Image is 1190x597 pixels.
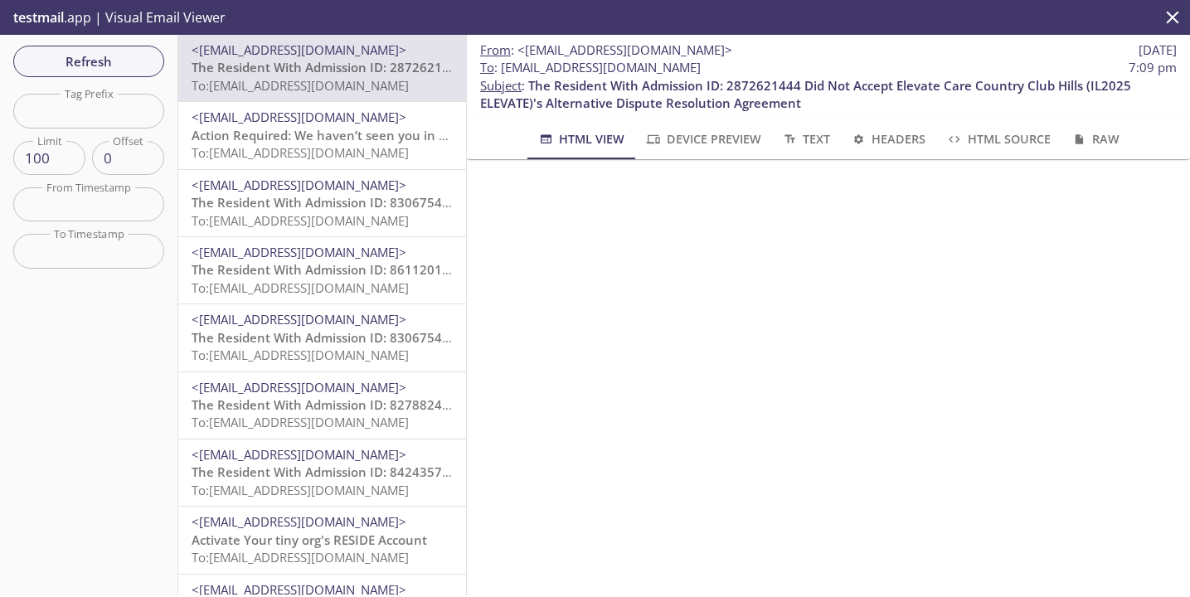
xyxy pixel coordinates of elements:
span: The Resident With Admission ID: 2872621444 Did Not Accept Elevate Care Country Club Hills (IL2025... [480,77,1131,111]
span: Headers [850,129,925,149]
div: <[EMAIL_ADDRESS][DOMAIN_NAME]>The Resident With Admission ID: 2872621444 Did Not Accept Elevate C... [178,35,466,101]
span: To: [EMAIL_ADDRESS][DOMAIN_NAME] [192,482,409,498]
span: Text [781,129,830,149]
span: To: [EMAIL_ADDRESS][DOMAIN_NAME] [192,279,409,296]
button: Refresh [13,46,164,77]
span: Refresh [27,51,151,72]
span: <[EMAIL_ADDRESS][DOMAIN_NAME]> [517,41,732,58]
span: The Resident With Admission ID: 8306754722 Did Not Accept Elevate Care Country [GEOGRAPHIC_DATA] ... [192,329,1189,346]
span: The Resident With Admission ID: 8306754722 Did Not Accept Elevate Care Country [GEOGRAPHIC_DATA] ... [192,194,1189,211]
span: <[EMAIL_ADDRESS][DOMAIN_NAME]> [192,379,406,396]
span: <[EMAIL_ADDRESS][DOMAIN_NAME]> [192,41,406,58]
span: 7:09 pm [1129,59,1177,76]
span: From [480,41,511,58]
span: To: [EMAIL_ADDRESS][DOMAIN_NAME] [192,549,409,565]
span: Raw [1071,129,1120,149]
p: : [480,59,1177,112]
span: To: [EMAIL_ADDRESS][DOMAIN_NAME] [192,212,409,229]
span: <[EMAIL_ADDRESS][DOMAIN_NAME]> [192,446,406,463]
div: <[EMAIL_ADDRESS][DOMAIN_NAME]>Action Required: We haven’t seen you in your Reside account lately!... [178,102,466,168]
span: To: [EMAIL_ADDRESS][DOMAIN_NAME] [192,414,409,430]
span: <[EMAIL_ADDRESS][DOMAIN_NAME]> [192,513,406,530]
span: HTML View [537,129,624,149]
span: Action Required: We haven’t seen you in your Reside account lately! [192,127,600,143]
span: The Resident With Admission ID: 2872621444 Did Not Accept Elevate Care Country Club Hills (IL2025... [192,59,1119,75]
span: Subject [480,77,522,94]
span: The Resident With Admission ID: 8278824878 Did Not Accept Aperion Care [GEOGRAPHIC_DATA] (IL2025 ... [192,396,1181,413]
span: : [480,41,732,59]
span: The Resident With Admission ID: 8424357365 Did Not Accept IL2025 ELEVATE's Alternative Dispute Re... [192,464,920,480]
div: <[EMAIL_ADDRESS][DOMAIN_NAME]>The Resident With Admission ID: 8278824878 Did Not Accept Aperion C... [178,372,466,439]
span: To: [EMAIL_ADDRESS][DOMAIN_NAME] [192,144,409,161]
span: To: [EMAIL_ADDRESS][DOMAIN_NAME] [192,77,409,94]
span: Device Preview [644,129,760,149]
span: <[EMAIL_ADDRESS][DOMAIN_NAME]> [192,177,406,193]
div: <[EMAIL_ADDRESS][DOMAIN_NAME]>The Resident With Admission ID: 8306754722 Did Not Accept Elevate C... [178,170,466,236]
span: testmail [13,8,64,27]
div: <[EMAIL_ADDRESS][DOMAIN_NAME]>The Resident With Admission ID: 8306754722 Did Not Accept Elevate C... [178,304,466,371]
span: <[EMAIL_ADDRESS][DOMAIN_NAME]> [192,311,406,328]
span: HTML Source [945,129,1050,149]
span: <[EMAIL_ADDRESS][DOMAIN_NAME]> [192,109,406,125]
span: : [EMAIL_ADDRESS][DOMAIN_NAME] [480,59,701,76]
span: The Resident With Admission ID: 8611201362 Did Not Accept Elevate Care Country Club Hills (IL2025... [192,261,1119,278]
span: To: [EMAIL_ADDRESS][DOMAIN_NAME] [192,347,409,363]
div: <[EMAIL_ADDRESS][DOMAIN_NAME]>The Resident With Admission ID: 8611201362 Did Not Accept Elevate C... [178,237,466,303]
span: Activate Your tiny org's RESIDE Account [192,531,427,548]
span: <[EMAIL_ADDRESS][DOMAIN_NAME]> [192,244,406,260]
div: <[EMAIL_ADDRESS][DOMAIN_NAME]>Activate Your tiny org's RESIDE AccountTo:[EMAIL_ADDRESS][DOMAIN_NAME] [178,507,466,573]
span: [DATE] [1139,41,1177,59]
span: To [480,59,494,75]
div: <[EMAIL_ADDRESS][DOMAIN_NAME]>The Resident With Admission ID: 8424357365 Did Not Accept IL2025 EL... [178,439,466,506]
